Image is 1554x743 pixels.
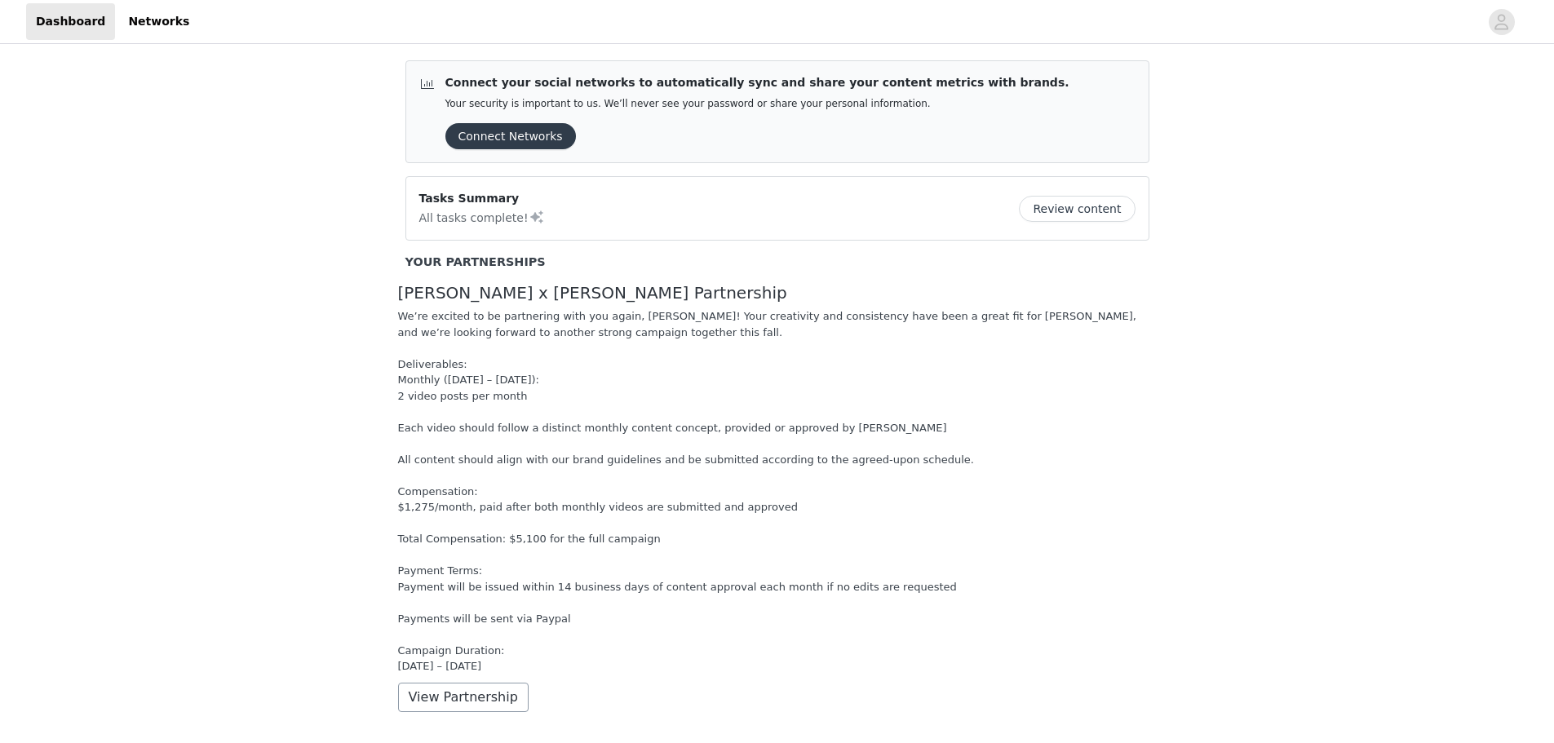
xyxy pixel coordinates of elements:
div: We’re excited to be partnering with you again, [PERSON_NAME]! Your creativity and consistency hav... [398,308,1157,674]
div: [PERSON_NAME] x [PERSON_NAME] Partnership [398,284,1157,303]
p: Your security is important to us. We’ll never see your password or share your personal information. [445,98,1069,110]
p: Tasks Summary [419,190,545,207]
p: Connect your social networks to automatically sync and share your content metrics with brands. [445,74,1069,91]
button: Connect Networks [445,123,576,149]
div: Your Partnerships [405,254,1149,272]
a: Dashboard [26,3,115,40]
button: View Partnership [398,683,529,712]
a: Networks [118,3,199,40]
button: Review content [1019,196,1135,222]
p: All tasks complete! [419,207,545,227]
div: avatar [1494,9,1509,35]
